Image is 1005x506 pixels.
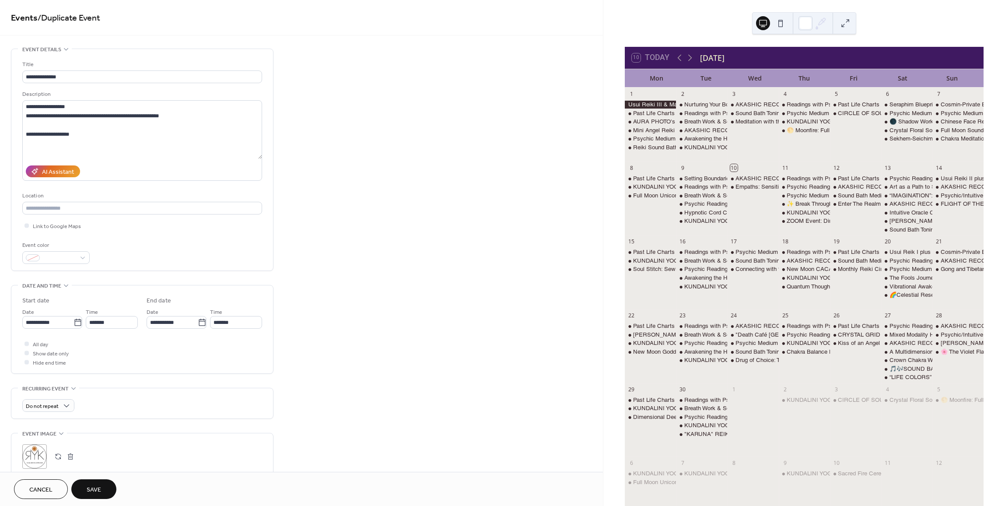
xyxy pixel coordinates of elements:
div: Sat [878,69,928,87]
div: AI Assistant [42,168,74,177]
div: Wed [730,69,780,87]
div: Psychic Readings Floor Day with [PERSON_NAME]!! [684,339,823,347]
div: 🌈Celestial Reset: New Moon Reiki Chakra Sound Bath🌕 w/ Elowynn & Renee [881,291,932,299]
div: Sekhem-Seichim-Reiki Healing Circle with Sean [881,135,932,143]
div: Psychic Medium Floor Day with Crista [779,192,830,200]
span: Date [22,308,34,317]
div: KUNDALINI YOGA [633,183,682,191]
div: Psychic Readings Floor Day with Gayla!! [676,265,727,273]
div: Psychic Medium Floor Day with [DEMOGRAPHIC_DATA] [787,109,935,117]
div: Breath Work & Sound Bath Meditation with Karen [676,118,727,126]
div: New Moon CACAO Ceremony & Drumming Circle with [PERSON_NAME] [787,265,978,273]
div: Vibrational Awakening: A Journey into Light Language with Valeri [881,283,932,291]
div: Setting Boundaries Group Repatterning on Zoom [684,175,808,183]
div: Event color [22,241,88,250]
div: KUNDALINI YOGA [625,257,676,265]
div: 17 [730,238,738,246]
div: Seraphim Blueprint-Level II Sacred Geometry Certification Class with Sean [881,101,932,109]
div: AKASHIC RECORDS READING with Valeri (& Other Psychic Services) [932,257,984,265]
div: Past Life Charts or Oracle Readings with [PERSON_NAME] [838,101,993,109]
div: Readings with Psychic Medium [PERSON_NAME] [787,322,917,330]
div: 30 [679,386,686,393]
div: CIRCLE OF SOUND [830,109,881,117]
div: Hypnotic Cord Cutting Class with April [684,209,783,217]
div: Readings with Psychic Medium [PERSON_NAME] [787,248,917,256]
div: Start date [22,296,49,306]
div: Full Moon Unicorn Reiki Circle with Leeza [625,192,676,200]
div: Monthly Reiki Circle and Meditation [838,265,928,273]
a: Events [11,10,38,27]
div: Past Life Charts or Oracle Readings with April Azzolino [830,322,881,330]
div: Readings with Psychic Medium Ashley Jodra [676,248,727,256]
div: Enter The Realm of Faerie - Guided Meditation [838,200,956,208]
div: Past Life Charts or Oracle Readings with April Azzolino [625,175,676,183]
div: Past Life Charts or Oracle Readings with April Azzolino [625,248,676,256]
div: Psychic Medium Floor Day with Crista [881,265,932,273]
div: Thu [780,69,829,87]
div: Breath Work & Sound Bath Meditation with Karen [676,257,727,265]
div: Awakening the Heart: A Journey to Inner Peace with [PERSON_NAME] [684,274,868,282]
div: KUNDALINI YOGA [684,144,733,151]
div: AKASHIC RECORDS READING with [PERSON_NAME] (& Other Psychic Services) [684,126,905,134]
div: KUNDALINI YOGA [676,217,727,225]
div: 🎵🎶SOUND BATH!!!- CRYSTAL BOWLS & MORE with Debbie Veach [881,365,932,373]
span: Time [210,308,222,317]
div: 26 [833,312,840,320]
div: Crystal Floral Sound Bath w/ Elowynn [881,126,932,134]
button: Cancel [14,479,68,499]
div: AKASHIC RECORDS READING with Valeri (& Other Psychic Services) [932,183,984,191]
div: Psychic Readings Floor Day with Gayla!! [779,331,830,339]
div: Mixed Modality Healing Circle with Valeri & June [881,331,932,339]
div: Psychic Readings Floor Day with Gayla!! [779,183,830,191]
div: Past Life Charts or Oracle Readings with April Azzolino [625,322,676,330]
div: Readings with Psychic Medium [PERSON_NAME] [684,322,815,330]
div: Readings with Psychic Medium [PERSON_NAME] [787,101,917,109]
div: Psychic Medium Floor Day with [DEMOGRAPHIC_DATA] [735,339,883,347]
div: 9 [679,164,686,172]
div: 2 [679,90,686,98]
div: Usui Reiki III & Master Level Certification with Holy Fire 3- Day CERTIFICATION CLASS with Debbie [625,101,676,109]
div: KUNDALINI YOGA [779,209,830,217]
div: Psychic Medium Floor Day with Crista [727,248,778,256]
span: All day [33,340,48,349]
div: 8 [628,164,635,172]
div: 🌕 Moonfire: Full Moon Ritual & Meditation with [PERSON_NAME] [787,126,958,134]
div: AKASHIC RECORDS READING with Valeri (& Other Psychic Services) [727,101,778,109]
div: Setting Boundaries Group Repatterning on Zoom [676,175,727,183]
div: KUNDALINI YOGA [787,339,836,347]
div: Chakra Balance Meditation with Leeza [779,348,830,356]
div: KUNDALINI YOGA [779,118,830,126]
div: Psychic Medium Floor Day with [DEMOGRAPHIC_DATA] [735,248,883,256]
div: KUNDALINI YOGA [625,339,676,347]
div: ✨ Break Through the Fear of Embodying Your Light ✨with Rose [779,200,830,208]
div: Enter The Realm of Faerie - Guided Meditation [830,200,881,208]
div: Usui Reiki II plus Holy Fire Certification Class with Gayla [932,175,984,183]
div: 22 [628,312,635,320]
div: Readings with Psychic Medium [PERSON_NAME] [684,248,815,256]
div: 1 [730,386,738,393]
div: Sound Bath Toning Meditation with Singing Bowls & Channeled Light Language & Song [727,348,778,356]
div: Breath Work & Sound Bath Meditation with Karen [676,331,727,339]
div: 4 [884,386,891,393]
div: 5 [833,90,840,98]
div: 15 [628,238,635,246]
div: [PERSON_NAME] "Channeling Session" [633,331,739,339]
div: 6 [884,90,891,98]
div: Psychic Readings Floor Day with [PERSON_NAME]!! [787,183,926,191]
span: Recurring event [22,384,69,394]
div: ✨ Break Through the Fear of Embodying Your Light ✨with [PERSON_NAME] [787,200,987,208]
div: Psychic Readings Floor Day with Gayla!! [881,322,932,330]
div: 25 [781,312,789,320]
div: Fri [829,69,878,87]
div: FLIGHT OF THE SERAPH with Sean [932,200,984,208]
div: Psychic/Intuitive Development Group with Crista [932,331,984,339]
div: KUNDALINI YOGA [625,183,676,191]
div: ZOOM Event: Dimensional Deep Dive with the Council -CHANNELING with Karen [779,217,830,225]
div: Sound Bath Toning Meditation with Singing Bowls & Channeled Light Language & Song [881,226,932,234]
div: Past Life Charts or Oracle Readings with April Azzolino [830,175,881,183]
div: 1 [628,90,635,98]
div: Readings with Psychic Medium Ashley Jodra [779,248,830,256]
div: Don Jose Ruiz presents The House of the Art of Dreams Summer–Fall 2025 Tour [881,217,932,225]
div: Crystal Floral Sound Bath w/ Elowynn [889,126,987,134]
